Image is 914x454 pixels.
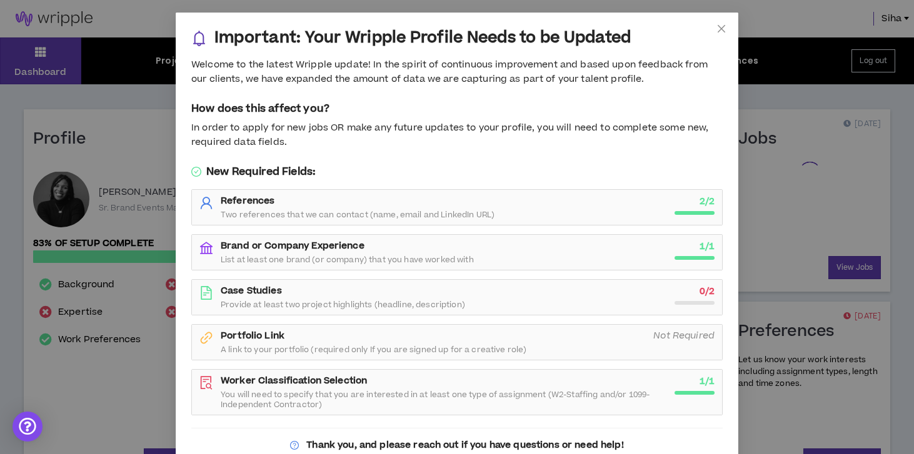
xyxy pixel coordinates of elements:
[191,101,723,116] h5: How does this affect you?
[191,167,201,177] span: check-circle
[700,375,715,388] strong: 1 / 1
[221,255,474,265] span: List at least one brand (or company) that you have worked with
[700,240,715,253] strong: 1 / 1
[214,28,631,48] h3: Important: Your Wripple Profile Needs to be Updated
[191,31,207,46] span: bell
[716,24,726,34] span: close
[221,345,526,355] span: A link to your portfolio (required only If you are signed up for a creative role)
[13,412,43,442] div: Open Intercom Messenger
[653,329,715,342] i: Not Required
[191,121,723,149] div: In order to apply for new jobs OR make any future updates to your profile, you will need to compl...
[199,286,213,300] span: file-text
[306,438,623,452] strong: Thank you, and please reach out if you have questions or need help!
[221,329,284,342] strong: Portfolio Link
[221,390,667,410] span: You will need to specify that you are interested in at least one type of assignment (W2-Staffing ...
[199,196,213,210] span: user
[705,12,738,46] button: Close
[199,331,213,345] span: link
[221,239,364,252] strong: Brand or Company Experience
[221,374,367,387] strong: Worker Classification Selection
[199,241,213,255] span: bank
[221,284,282,297] strong: Case Studies
[221,300,465,310] span: Provide at least two project highlights (headline, description)
[221,194,274,207] strong: References
[700,195,715,208] strong: 2 / 2
[221,210,495,220] span: Two references that we can contact (name, email and LinkedIn URL)
[290,441,299,450] span: question-circle
[700,285,715,298] strong: 0 / 2
[199,376,213,390] span: file-search
[191,164,723,179] h5: New Required Fields:
[191,58,723,86] div: Welcome to the latest Wripple update! In the spirit of continuous improvement and based upon feed...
